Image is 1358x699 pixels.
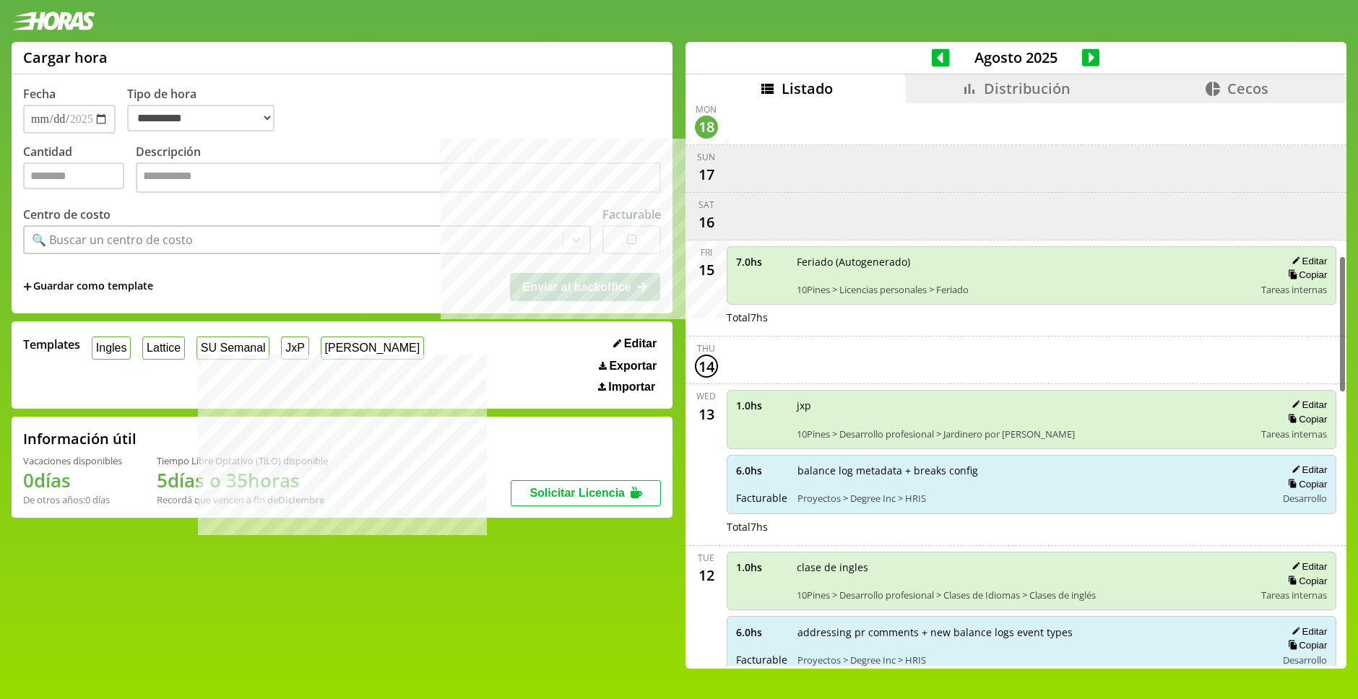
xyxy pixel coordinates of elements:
div: Recordá que vencen a fin de [157,493,328,506]
div: Total 7 hs [727,311,1337,324]
button: Editar [1287,625,1327,638]
button: JxP [281,337,308,359]
div: Total 7 hs [727,520,1337,534]
span: Exportar [609,360,657,373]
span: Listado [782,79,833,98]
span: 6.0 hs [736,625,787,639]
button: Editar [1287,560,1327,573]
span: Desarrollo [1283,492,1327,505]
div: De otros años: 0 días [23,493,122,506]
span: Tareas internas [1261,589,1327,602]
img: logotipo [12,12,95,30]
div: 12 [695,564,718,587]
span: Facturable [736,491,787,505]
b: Diciembre [278,493,324,506]
span: Proyectos > Degree Inc > HRIS [797,654,1267,667]
span: 10Pines > Desarrollo profesional > Clases de Idiomas > Clases de inglés [797,589,1252,602]
h1: 5 días o 35 horas [157,467,328,493]
div: Mon [696,103,717,116]
label: Fecha [23,86,56,102]
label: Facturable [602,207,661,222]
span: Agosto 2025 [950,48,1082,67]
span: 7.0 hs [736,255,787,269]
label: Tipo de hora [127,86,286,134]
button: Copiar [1284,269,1327,281]
span: Feriado (Autogenerado) [797,255,1252,269]
button: Copiar [1284,413,1327,425]
span: jxp [797,399,1252,412]
div: Tiempo Libre Optativo (TiLO) disponible [157,454,328,467]
h1: Cargar hora [23,48,108,67]
label: Centro de costo [23,207,111,222]
div: scrollable content [686,103,1346,667]
div: 🔍 Buscar un centro de costo [32,232,193,248]
span: Editar [624,337,657,350]
div: 15 [695,259,718,282]
button: Copiar [1284,478,1327,490]
span: +Guardar como template [23,279,153,295]
div: 14 [695,355,718,378]
button: Copiar [1284,575,1327,587]
span: 1.0 hs [736,399,787,412]
select: Tipo de hora [127,105,274,131]
button: Editar [609,337,661,351]
div: Fri [701,246,712,259]
button: Editar [1287,255,1327,267]
span: Distribución [984,79,1071,98]
span: Proyectos > Degree Inc > HRIS [797,492,1267,505]
span: 1.0 hs [736,560,787,574]
div: 16 [695,211,718,234]
button: Editar [1287,464,1327,476]
div: 18 [695,116,718,139]
h2: Información útil [23,429,137,448]
span: Cecos [1227,79,1268,98]
button: Editar [1287,399,1327,411]
span: clase de ingles [797,560,1252,574]
span: addressing pr comments + new balance logs event types [797,625,1267,639]
div: Sun [697,151,715,163]
span: Facturable [736,653,787,667]
div: Sat [699,199,714,211]
div: 17 [695,163,718,186]
div: Tue [698,552,714,564]
div: Wed [696,390,716,402]
span: 10Pines > Desarrollo profesional > Jardinero por [PERSON_NAME] [797,427,1252,440]
span: Templates [23,337,80,352]
span: 10Pines > Licencias personales > Feriado [797,283,1252,296]
button: Copiar [1284,639,1327,651]
div: Thu [697,342,715,355]
span: balance log metadata + breaks config [797,464,1267,477]
button: [PERSON_NAME] [321,337,424,359]
span: 6.0 hs [736,464,787,477]
span: Desarrollo [1283,654,1327,667]
h1: 0 días [23,467,122,493]
span: Importar [608,381,655,394]
div: Vacaciones disponibles [23,454,122,467]
input: Cantidad [23,162,124,189]
label: Cantidad [23,144,136,196]
button: SU Semanal [196,337,269,359]
span: Solicitar Licencia [529,487,625,499]
button: Ingles [92,337,131,359]
textarea: Descripción [136,162,661,193]
button: Exportar [594,359,661,373]
button: Solicitar Licencia [511,480,661,506]
div: 13 [695,402,718,425]
span: Tareas internas [1261,283,1327,296]
label: Descripción [136,144,661,196]
button: Lattice [142,337,185,359]
span: + [23,279,32,295]
span: Tareas internas [1261,427,1327,440]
